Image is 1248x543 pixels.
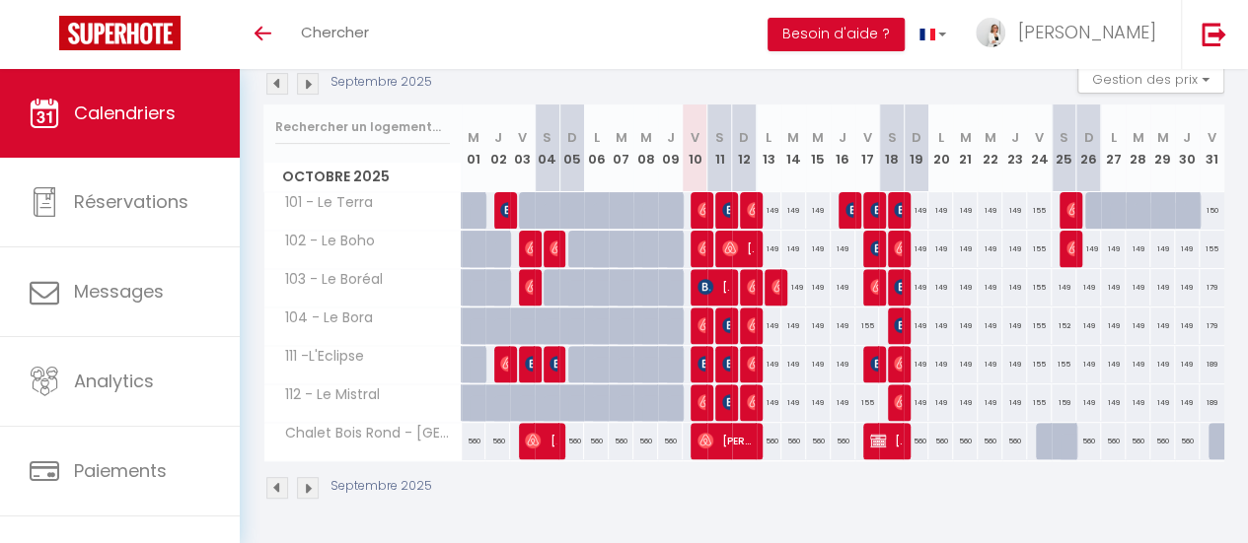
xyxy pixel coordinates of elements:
[1150,231,1175,267] div: 149
[904,104,928,192] th: 19
[658,423,683,459] div: 560
[806,269,831,305] div: 149
[633,423,658,459] div: 560
[1002,104,1027,192] th: 23
[806,192,831,229] div: 149
[691,128,699,147] abbr: V
[1150,104,1175,192] th: 29
[1208,128,1216,147] abbr: V
[616,128,627,147] abbr: M
[722,306,730,344] span: [PERSON_NAME]
[757,192,781,229] div: 149
[831,346,855,382] div: 149
[928,231,953,267] div: 149
[1027,104,1052,192] th: 24
[1200,346,1224,382] div: 189
[1052,269,1076,305] div: 149
[978,384,1002,421] div: 149
[1156,128,1168,147] abbr: M
[1076,384,1101,421] div: 149
[275,109,450,145] input: Rechercher un logement...
[1200,231,1224,267] div: 155
[1126,346,1150,382] div: 149
[1175,423,1200,459] div: 560
[806,231,831,267] div: 149
[485,423,510,459] div: 560
[781,192,806,229] div: 149
[1076,307,1101,344] div: 149
[831,231,855,267] div: 149
[1101,423,1126,459] div: 560
[666,128,674,147] abbr: J
[855,307,880,344] div: 155
[747,383,755,421] span: [PERSON_NAME]
[887,128,896,147] abbr: S
[1150,307,1175,344] div: 149
[1101,346,1126,382] div: 149
[74,101,176,125] span: Calendriers
[870,230,878,267] span: [PERSON_NAME]
[697,422,753,459] span: [PERSON_NAME]
[904,384,928,421] div: 149
[525,422,556,459] span: [PERSON_NAME]
[766,128,771,147] abbr: L
[757,346,781,382] div: 149
[301,22,369,42] span: Chercher
[1183,128,1191,147] abbr: J
[267,346,369,368] span: 111 -L'Eclipse
[747,191,755,229] span: [PERSON_NAME]
[722,230,754,267] span: [PERSON_NAME]
[904,192,928,229] div: 149
[1002,423,1027,459] div: 560
[74,369,154,393] span: Analytics
[839,128,846,147] abbr: J
[722,345,730,382] span: [PERSON_NAME]
[938,128,944,147] abbr: L
[862,128,871,147] abbr: V
[697,383,705,421] span: [PERSON_NAME]
[1175,104,1200,192] th: 30
[870,191,878,229] span: [PERSON_NAME]
[683,104,707,192] th: 10
[781,423,806,459] div: 560
[1002,192,1027,229] div: 149
[559,423,584,459] div: 560
[1150,384,1175,421] div: 149
[697,268,729,305] span: [PERSON_NAME]
[1002,269,1027,305] div: 149
[787,128,799,147] abbr: M
[1126,423,1150,459] div: 560
[1076,104,1101,192] th: 26
[831,384,855,421] div: 149
[747,306,755,344] span: [PERSON_NAME]
[1200,384,1224,421] div: 189
[747,345,755,382] span: [PERSON_NAME]
[1200,269,1224,305] div: 179
[928,423,953,459] div: 560
[1101,307,1126,344] div: 149
[912,128,921,147] abbr: D
[806,307,831,344] div: 149
[1126,307,1150,344] div: 149
[1126,269,1150,305] div: 149
[1027,269,1052,305] div: 155
[550,345,557,382] span: Aude Brillant
[1066,230,1074,267] span: [PERSON_NAME]
[978,307,1002,344] div: 149
[1175,231,1200,267] div: 149
[953,231,978,267] div: 149
[928,307,953,344] div: 149
[494,128,502,147] abbr: J
[978,104,1002,192] th: 22
[806,423,831,459] div: 560
[330,73,432,92] p: Septembre 2025
[870,422,902,459] span: [PERSON_NAME]
[1175,384,1200,421] div: 149
[870,268,878,305] span: [PERSON_NAME]
[722,383,730,421] span: [PERSON_NAME]
[525,230,533,267] span: [PERSON_NAME]
[697,191,705,229] span: [PERSON_NAME]
[658,104,683,192] th: 09
[781,231,806,267] div: 149
[1200,104,1224,192] th: 31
